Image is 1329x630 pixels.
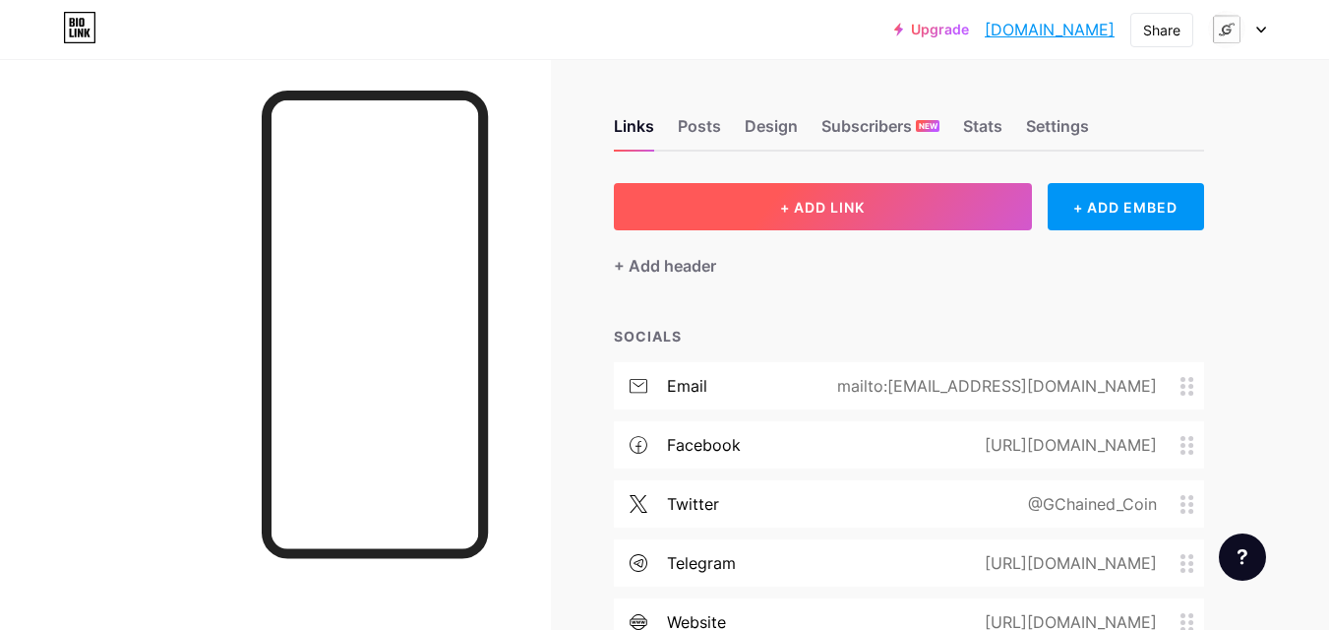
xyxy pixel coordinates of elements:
div: + ADD EMBED [1048,183,1204,230]
a: Upgrade [894,22,969,37]
span: + ADD LINK [780,199,865,216]
div: Links [614,114,654,150]
div: [URL][DOMAIN_NAME] [953,551,1180,575]
div: twitter [667,492,719,516]
div: SOCIALS [614,326,1204,346]
div: Settings [1026,114,1089,150]
div: [URL][DOMAIN_NAME] [953,433,1180,457]
div: email [667,374,707,398]
a: [DOMAIN_NAME] [985,18,1115,41]
img: gchained [1208,11,1245,48]
div: mailto:[EMAIL_ADDRESS][DOMAIN_NAME] [806,374,1180,398]
div: Design [745,114,798,150]
div: telegram [667,551,736,575]
div: @GChained_Coin [997,492,1180,516]
div: Posts [678,114,721,150]
div: facebook [667,433,741,457]
div: + Add header [614,254,716,278]
div: Share [1143,20,1180,40]
div: Stats [963,114,1002,150]
button: + ADD LINK [614,183,1032,230]
div: Subscribers [821,114,939,150]
span: NEW [919,120,937,132]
